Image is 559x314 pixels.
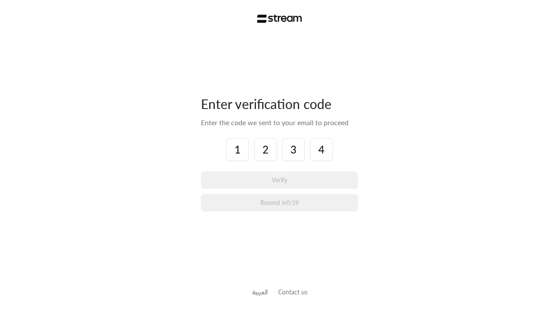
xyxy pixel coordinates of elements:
button: Contact us [278,287,307,297]
div: Enter the code we sent to your email to proceed [201,117,358,128]
a: Contact us [278,288,307,296]
div: Enter verification code [201,96,358,112]
a: العربية [252,284,268,300]
img: Stream Logo [257,14,302,23]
